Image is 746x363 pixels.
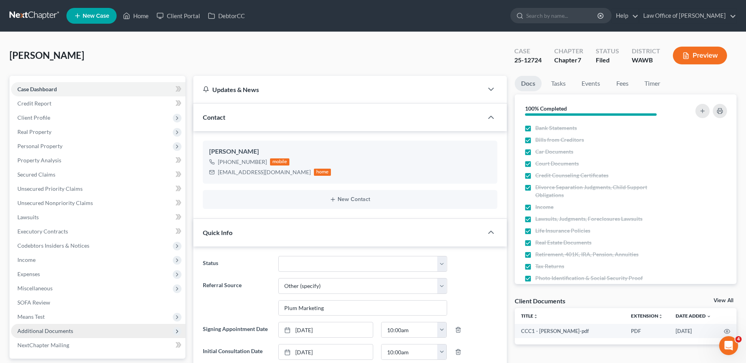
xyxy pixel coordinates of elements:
div: home [314,169,331,176]
input: Search by name... [526,8,599,23]
a: Help [612,9,638,23]
strong: 100% Completed [525,105,567,112]
div: Updates & News [203,85,474,94]
a: Secured Claims [11,167,185,182]
div: WAWB [632,56,660,65]
i: unfold_more [533,314,538,319]
span: Real Estate Documents [535,239,591,246]
span: Expenses [17,271,40,277]
span: Bills from Creditors [535,136,584,144]
a: Titleunfold_more [521,313,538,319]
span: Executory Contracts [17,228,68,235]
span: Lawsuits, Judgments, Foreclosures Lawsuits [535,215,642,223]
div: Case [514,47,542,56]
span: Miscellaneous [17,285,53,292]
td: CCC1 - [PERSON_NAME]-pdf [515,324,625,338]
div: Chapter [554,56,583,65]
input: -- : -- [381,344,438,359]
i: unfold_more [658,314,663,319]
a: Property Analysis [11,153,185,167]
span: Income [535,203,553,211]
div: mobile [270,158,290,166]
a: Law Office of [PERSON_NAME] [639,9,736,23]
a: Timer [638,76,667,91]
a: Executory Contracts [11,224,185,239]
a: Docs [515,76,542,91]
span: Court Documents [535,160,579,167]
span: Secured Claims [17,171,55,178]
span: Credit Counseling Certificates [535,171,608,179]
label: Referral Source [199,278,274,316]
a: NextChapter Mailing [11,338,185,352]
td: PDF [625,324,669,338]
div: Chapter [554,47,583,56]
a: Date Added expand_more [676,313,711,319]
a: DebtorCC [204,9,249,23]
span: NextChapter Mailing [17,342,69,348]
span: Income [17,256,36,263]
span: Unsecured Priority Claims [17,185,83,192]
a: Tasks [545,76,572,91]
span: Case Dashboard [17,86,57,92]
a: Home [119,9,153,23]
button: Preview [673,47,727,64]
span: [PERSON_NAME] [9,49,84,61]
span: New Case [83,13,109,19]
input: Other Referral Source [279,301,446,316]
a: Lawsuits [11,210,185,224]
span: Codebtors Insiders & Notices [17,242,89,249]
span: Client Profile [17,114,50,121]
span: 7 [578,56,581,64]
button: New Contact [209,196,491,203]
span: Bank Statements [535,124,577,132]
span: Divorce Separation Judgments, Child Support Obligations [535,183,674,199]
div: District [632,47,660,56]
a: Unsecured Nonpriority Claims [11,196,185,210]
a: Fees [610,76,635,91]
div: Status [596,47,619,56]
a: [DATE] [279,322,373,337]
a: Case Dashboard [11,82,185,96]
div: 25-12724 [514,56,542,65]
span: Car Documents [535,148,573,156]
label: Initial Consultation Date [199,344,274,360]
span: Life Insurance Policies [535,227,590,235]
div: Client Documents [515,297,565,305]
span: Credit Report [17,100,51,107]
input: -- : -- [381,322,438,337]
a: View All [714,298,733,303]
a: [DATE] [279,344,373,359]
div: [EMAIL_ADDRESS][DOMAIN_NAME] [218,168,311,176]
a: Credit Report [11,96,185,111]
a: Client Portal [153,9,204,23]
span: Unsecured Nonpriority Claims [17,199,93,206]
iframe: Intercom live chat [719,336,738,355]
div: Filed [596,56,619,65]
td: [DATE] [669,324,718,338]
span: Lawsuits [17,214,39,220]
a: Extensionunfold_more [631,313,663,319]
div: [PHONE_NUMBER] [218,158,267,166]
a: Events [575,76,606,91]
a: Unsecured Priority Claims [11,182,185,196]
span: Real Property [17,128,51,135]
span: Property Analysis [17,157,61,164]
span: Personal Property [17,143,62,149]
span: Retirement, 401K, IRA, Pension, Annuities [535,250,638,258]
label: Status [199,256,274,272]
label: Signing Appointment Date [199,322,274,338]
span: Quick Info [203,229,232,236]
a: SOFA Review [11,295,185,310]
span: Additional Documents [17,327,73,334]
span: Tax Returns [535,262,564,270]
i: expand_more [706,314,711,319]
span: Contact [203,113,225,121]
span: SOFA Review [17,299,50,306]
span: 4 [735,336,742,342]
span: Means Test [17,313,45,320]
div: [PERSON_NAME] [209,147,491,156]
span: Photo Identification & Social Security Proof [535,274,643,282]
